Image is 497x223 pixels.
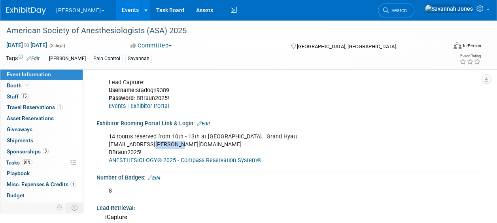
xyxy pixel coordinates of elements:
[463,43,481,49] div: In-Person
[96,117,481,128] div: Exhibitor Rooming Portal Link & Login:
[57,104,63,110] span: 1
[21,93,28,99] span: 15
[47,55,88,63] div: [PERSON_NAME]
[70,181,76,187] span: 1
[7,115,54,121] span: Asset Reservations
[0,157,83,168] a: Tasks81%
[0,91,83,102] a: Staff15
[109,103,169,110] a: Events | Exhibitor Portal
[0,80,83,91] a: Booth
[23,42,30,48] span: to
[7,104,63,110] span: Travel Reservations
[7,170,30,176] span: Playbook
[459,54,481,58] div: Event Rating
[4,24,440,38] div: American Society of Anesthesiologists (ASA) 2025
[297,43,396,49] span: [GEOGRAPHIC_DATA], [GEOGRAPHIC_DATA]
[96,172,481,182] div: Number of Badges:
[49,43,65,48] span: (3 days)
[91,55,123,63] div: Pain Control
[7,126,32,132] span: Giveaways
[378,4,414,17] a: Search
[22,159,32,165] span: 81%
[0,69,83,80] a: Event Information
[103,43,405,115] div: [EMAIL_ADDRESS][PERSON_NAME][DOMAIN_NAME] BBraun2025! Lead Capture: sradogn9389 : BBraun2025!
[6,159,32,166] span: Tasks
[0,179,83,190] a: Misc. Expenses & Credits1
[103,129,405,168] div: 14 rooms reserved from 10th - 13th at [GEOGRAPHIC_DATA].. Grand Hyatt [EMAIL_ADDRESS][PERSON_NAME...
[7,148,49,155] span: Sponsorships
[0,135,83,146] a: Shipments
[7,181,76,187] span: Misc. Expenses & Credits
[6,7,46,15] img: ExhibitDay
[412,41,481,53] div: Event Format
[389,8,407,13] span: Search
[6,54,40,63] td: Tags
[7,71,51,77] span: Event Information
[425,4,473,13] img: Savannah Jones
[109,157,261,164] a: ANESTHESIOLOGY® 2025 - Compass Reservation System®
[0,113,83,124] a: Asset Reservations
[0,102,83,113] a: Travel Reservations1
[7,137,33,144] span: Shipments
[96,202,481,212] div: Lead Retrieval:
[0,124,83,135] a: Giveaways
[147,175,161,181] a: Edit
[109,87,136,94] b: Username:
[6,42,47,49] span: [DATE] [DATE]
[7,192,25,198] span: Budget
[43,148,49,154] span: 3
[103,183,405,199] div: 8
[7,93,28,100] span: Staff
[7,82,31,89] span: Booth
[0,190,83,201] a: Budget
[0,146,83,157] a: Sponsorships3
[26,56,40,61] a: Edit
[0,168,83,179] a: Playbook
[25,83,29,87] i: Booth reservation complete
[454,42,461,49] img: Format-Inperson.png
[197,121,210,127] a: Edit
[53,202,67,213] td: Personalize Event Tab Strip
[128,42,175,50] button: Committed
[125,55,152,63] div: Savannah
[67,202,83,213] td: Toggle Event Tabs
[109,95,134,102] b: Password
